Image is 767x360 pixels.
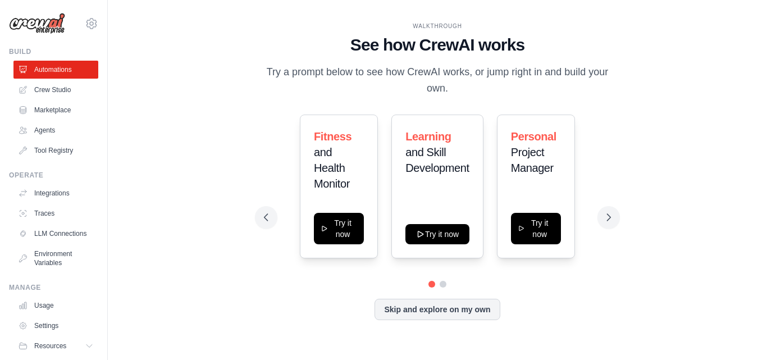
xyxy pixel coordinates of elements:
h1: See how CrewAI works [264,35,611,55]
a: Agents [13,121,98,139]
a: Settings [13,317,98,335]
a: Traces [13,204,98,222]
button: Skip and explore on my own [375,299,500,320]
a: Automations [13,61,98,79]
a: Usage [13,297,98,315]
a: Tool Registry [13,142,98,160]
a: Environment Variables [13,245,98,272]
button: Try it now [314,213,364,244]
div: Build [9,47,98,56]
span: and Health Monitor [314,146,350,190]
span: Resources [34,341,66,350]
button: Resources [13,337,98,355]
div: Operate [9,171,98,180]
img: Logo [9,13,65,34]
p: Try a prompt below to see how CrewAI works, or jump right in and build your own. [264,64,611,97]
a: Integrations [13,184,98,202]
span: Learning [405,130,451,143]
span: Personal [511,130,556,143]
a: LLM Connections [13,225,98,243]
button: Try it now [511,213,561,244]
a: Crew Studio [13,81,98,99]
span: Project Manager [511,146,554,174]
div: WALKTHROUGH [264,22,611,30]
a: Marketplace [13,101,98,119]
button: Try it now [405,224,469,244]
span: and Skill Development [405,146,469,174]
span: Fitness [314,130,351,143]
div: Manage [9,283,98,292]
